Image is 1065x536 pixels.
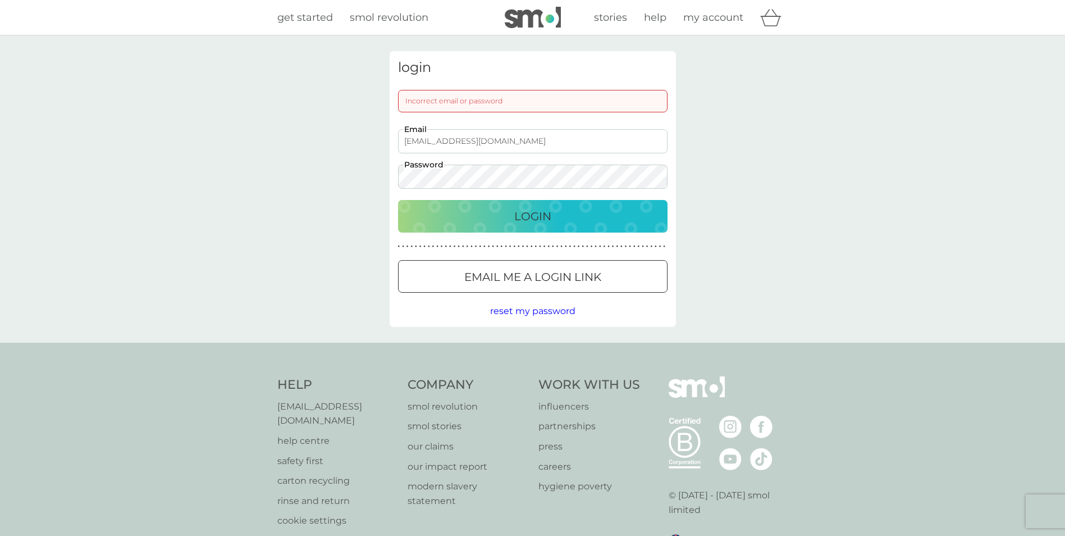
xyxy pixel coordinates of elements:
[277,376,397,394] h4: Help
[719,416,742,438] img: visit the smol Instagram page
[547,244,550,249] p: ●
[655,244,657,249] p: ●
[432,244,435,249] p: ●
[612,244,614,249] p: ●
[582,244,584,249] p: ●
[607,244,610,249] p: ●
[398,90,668,112] div: Incorrect email or password
[642,244,644,249] p: ●
[683,11,743,24] span: my account
[620,244,623,249] p: ●
[659,244,661,249] p: ●
[560,244,563,249] p: ●
[538,399,640,414] a: influencers
[462,244,464,249] p: ●
[398,200,668,233] button: Login
[526,244,528,249] p: ●
[277,11,333,24] span: get started
[644,11,666,24] span: help
[509,244,511,249] p: ●
[408,460,527,474] a: our impact report
[750,416,773,438] img: visit the smol Facebook page
[538,419,640,434] a: partnerships
[408,376,527,394] h4: Company
[402,244,404,249] p: ●
[479,244,481,249] p: ●
[573,244,575,249] p: ●
[750,448,773,470] img: visit the smol Tiktok page
[464,268,601,286] p: Email me a login link
[599,244,601,249] p: ●
[518,244,520,249] p: ●
[490,304,575,319] button: reset my password
[644,10,666,26] a: help
[594,10,627,26] a: stories
[415,244,417,249] p: ●
[538,479,640,494] p: hygiene poverty
[277,434,397,448] a: help centre
[419,244,422,249] p: ●
[441,244,443,249] p: ●
[594,11,627,24] span: stories
[719,448,742,470] img: visit the smol Youtube page
[586,244,588,249] p: ●
[483,244,486,249] p: ●
[406,244,409,249] p: ●
[277,474,397,488] a: carton recycling
[595,244,597,249] p: ●
[458,244,460,249] p: ●
[760,6,788,29] div: basket
[436,244,438,249] p: ●
[277,399,397,428] a: [EMAIL_ADDRESS][DOMAIN_NAME]
[408,439,527,454] p: our claims
[488,244,490,249] p: ●
[350,10,428,26] a: smol revolution
[538,439,640,454] p: press
[633,244,636,249] p: ●
[496,244,499,249] p: ●
[522,244,524,249] p: ●
[538,460,640,474] a: careers
[445,244,447,249] p: ●
[475,244,477,249] p: ●
[552,244,554,249] p: ●
[616,244,618,249] p: ●
[428,244,430,249] p: ●
[423,244,426,249] p: ●
[650,244,652,249] p: ●
[408,419,527,434] a: smol stories
[591,244,593,249] p: ●
[505,7,561,28] img: smol
[669,488,788,517] p: © [DATE] - [DATE] smol limited
[501,244,503,249] p: ●
[543,244,546,249] p: ●
[531,244,533,249] p: ●
[565,244,567,249] p: ●
[492,244,494,249] p: ●
[490,306,575,316] span: reset my password
[277,494,397,508] a: rinse and return
[408,479,527,508] a: modern slavery statement
[277,10,333,26] a: get started
[505,244,507,249] p: ●
[535,244,537,249] p: ●
[410,244,413,249] p: ●
[683,10,743,26] a: my account
[669,376,725,415] img: smol
[277,454,397,469] a: safety first
[646,244,648,249] p: ●
[277,514,397,528] a: cookie settings
[638,244,640,249] p: ●
[569,244,572,249] p: ●
[663,244,665,249] p: ●
[625,244,627,249] p: ●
